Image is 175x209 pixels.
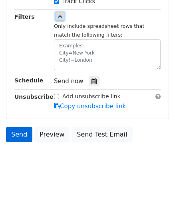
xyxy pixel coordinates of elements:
[6,127,32,142] a: Send
[54,103,126,110] a: Copy unsubscribe link
[54,78,84,85] span: Send now
[14,77,43,84] strong: Schedule
[34,127,70,142] a: Preview
[54,23,144,38] small: Only include spreadsheet rows that match the following filters:
[135,171,175,209] iframe: Chat Widget
[72,127,132,142] a: Send Test Email
[62,92,121,101] label: Add unsubscribe link
[14,94,54,100] strong: Unsubscribe
[14,14,35,20] strong: Filters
